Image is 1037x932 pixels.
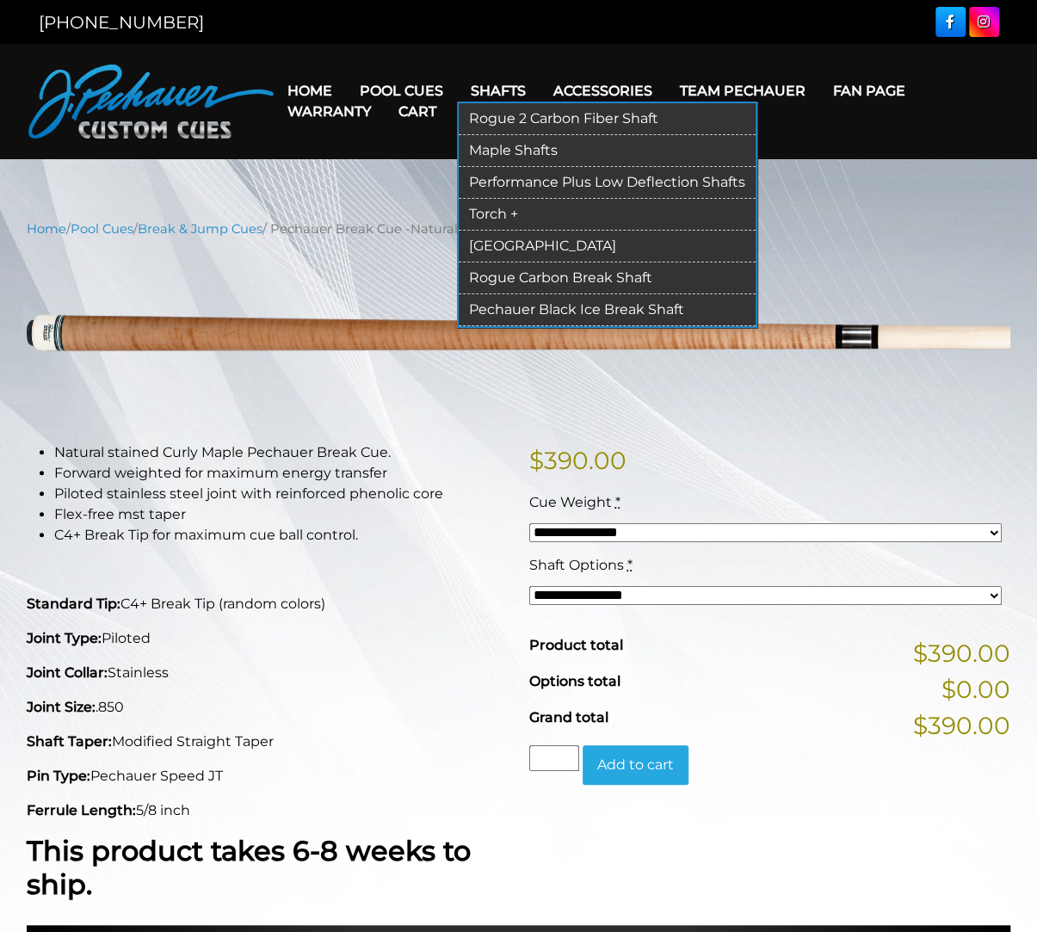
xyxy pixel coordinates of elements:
p: .850 [27,697,509,718]
span: $390.00 [913,635,1010,671]
p: Piloted [27,628,509,649]
span: Options total [529,673,620,689]
a: Break & Jump Cues [138,221,262,237]
li: Forward weighted for maximum energy transfer [54,463,509,484]
li: Natural stained Curly Maple Pechauer Break Cue. [54,442,509,463]
span: $0.00 [941,671,1010,707]
button: Add to cart [583,745,688,785]
span: Shaft Options [529,557,624,573]
a: Warranty [274,89,385,133]
li: Piloted stainless steel joint with reinforced phenolic core [54,484,509,504]
span: $390.00 [913,707,1010,744]
a: Fan Page [819,69,919,113]
strong: Joint Type: [27,630,102,646]
strong: Shaft Taper: [27,733,112,750]
strong: Standard Tip: [27,596,120,612]
strong: Pin Type: [27,768,90,784]
strong: Joint Size: [27,699,96,715]
a: Performance Plus Low Deflection Shafts [459,167,756,199]
a: Home [274,69,346,113]
p: 5/8 inch [27,800,509,821]
span: Cue Weight [529,494,612,510]
p: Stainless [27,663,509,683]
bdi: 390.00 [529,446,627,475]
a: [GEOGRAPHIC_DATA] [459,231,756,262]
a: Cart [385,89,450,133]
strong: Ferrule Length: [27,802,136,818]
img: Pechauer Custom Cues [28,65,274,139]
input: Product quantity [529,745,579,771]
img: pechauer-break-natural-new.png [27,251,1010,415]
nav: Breadcrumb [27,219,1010,238]
a: Accessories [540,69,666,113]
a: Pool Cues [71,221,133,237]
a: Pool Cues [346,69,457,113]
span: $ [529,446,544,475]
p: Pechauer Speed JT [27,766,509,787]
abbr: required [627,557,633,573]
span: Grand total [529,709,608,725]
strong: Joint Collar: [27,664,108,681]
li: Flex-free mst taper [54,504,509,525]
strong: This product takes 6-8 weeks to ship. [27,834,471,900]
p: Modified Straight Taper [27,731,509,752]
a: Rogue 2 Carbon Fiber Shaft [459,103,756,135]
a: Pechauer Black Ice Break Shaft [459,294,756,326]
p: C4+ Break Tip (random colors) [27,594,509,614]
a: Rogue Carbon Break Shaft [459,262,756,294]
a: Team Pechauer [666,69,819,113]
li: C4+ Break Tip for maximum cue ball control. [54,525,509,546]
a: [PHONE_NUMBER] [39,12,204,33]
span: Product total [529,637,623,653]
a: Maple Shafts [459,135,756,167]
a: Home [27,221,66,237]
a: Torch + [459,199,756,231]
abbr: required [615,494,620,510]
a: Shafts [457,69,540,113]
